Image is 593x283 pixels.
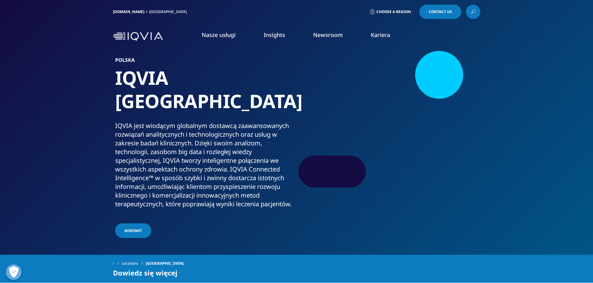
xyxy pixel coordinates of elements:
a: Contact Us [419,5,461,19]
span: [GEOGRAPHIC_DATA] [146,258,184,269]
a: Nasze usługi [202,31,236,39]
div: [GEOGRAPHIC_DATA] [149,9,189,14]
h1: IQVIA [GEOGRAPHIC_DATA] [115,66,294,121]
span: Choose a Region [376,9,411,14]
nav: Primary [165,22,480,51]
span: Dowiedz się więcej [113,269,177,276]
a: KONTAKT [115,223,151,238]
p: IQVIA jest wiodącym globalnym dostawcą zaawansowanych rozwiązań analitycznych i technologicznych ... [115,121,294,212]
a: [DOMAIN_NAME] [113,9,144,14]
h6: Polska [115,57,294,66]
span: KONTAKT [125,228,142,233]
span: Contact Us [429,10,452,14]
button: Open Preferences [6,264,21,280]
img: 358_leading-a-meeting-with-the-team.jpg [311,57,478,182]
a: Locations [122,258,146,269]
a: Newsroom [313,31,343,39]
a: Kariera [371,31,390,39]
a: Insights [264,31,285,39]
